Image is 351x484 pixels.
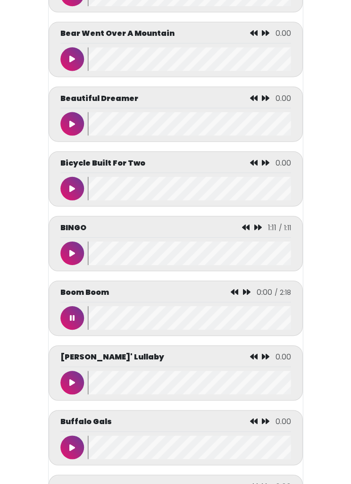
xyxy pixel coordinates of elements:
[60,286,109,298] p: Boom Boom
[275,92,291,103] span: 0.00
[256,286,272,297] span: 0:00
[278,223,291,232] span: / 1:11
[60,157,145,168] p: Bicycle Built For Two
[275,28,291,39] span: 0.00
[60,351,164,362] p: [PERSON_NAME]' Lullaby
[275,416,291,426] span: 0.00
[275,351,291,362] span: 0.00
[60,28,175,39] p: Bear Went Over A Mountain
[267,222,276,233] span: 1:11
[60,92,138,104] p: Beautiful Dreamer
[60,222,86,233] p: BINGO
[275,157,291,168] span: 0.00
[274,287,291,297] span: / 2:18
[60,416,112,427] p: Buffalo Gals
